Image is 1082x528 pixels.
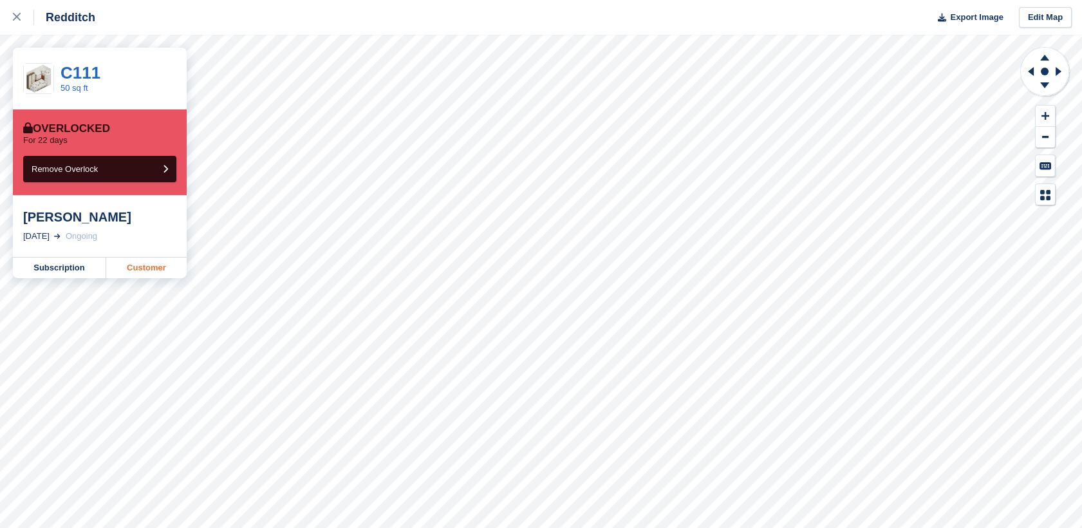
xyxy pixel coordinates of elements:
[23,209,176,225] div: [PERSON_NAME]
[54,234,61,239] img: arrow-right-light-icn-cde0832a797a2874e46488d9cf13f60e5c3a73dbe684e267c42b8395dfbc2abf.svg
[1036,127,1055,148] button: Zoom Out
[23,156,176,182] button: Remove Overlock
[23,135,68,146] p: For 22 days
[13,258,106,278] a: Subscription
[23,122,110,135] div: Overlocked
[61,63,100,82] a: C111
[950,11,1003,24] span: Export Image
[1036,106,1055,127] button: Zoom In
[34,10,95,25] div: Redditch
[1019,7,1072,28] a: Edit Map
[32,164,98,174] span: Remove Overlock
[66,230,97,243] div: Ongoing
[1036,184,1055,205] button: Map Legend
[1036,155,1055,176] button: Keyboard Shortcuts
[61,83,88,93] a: 50 sq ft
[930,7,1003,28] button: Export Image
[24,64,53,93] img: 50sqft%20web.jpg
[106,258,187,278] a: Customer
[23,230,50,243] div: [DATE]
